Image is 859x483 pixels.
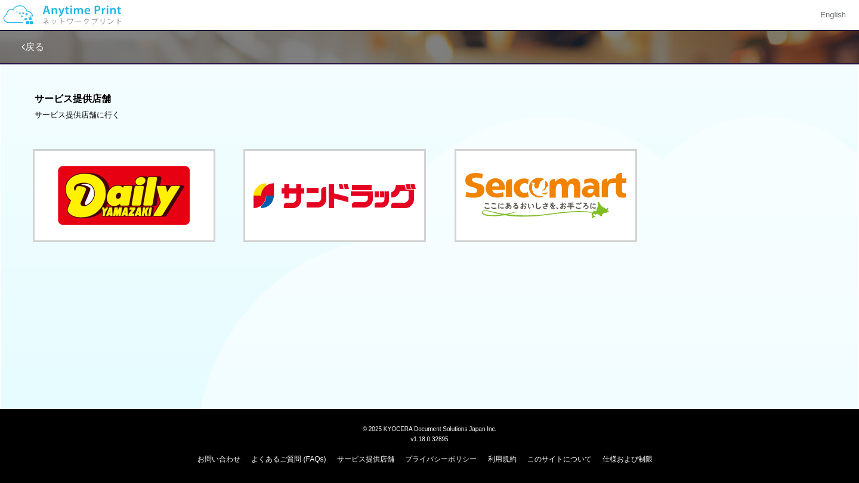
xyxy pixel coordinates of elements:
h3: サービス提供店舗 [35,94,825,104]
span: v1.18.0.32895 [410,435,448,442]
span: © 2025 KYOCERA Document Solutions Japan Inc. [363,425,497,432]
a: サービス提供店舗 [337,455,394,463]
div: サービス提供店舗に行く [35,110,825,121]
a: 仕様および制限 [602,455,653,463]
a: お問い合わせ [197,455,240,463]
a: 利用規約 [488,455,517,463]
a: よくあるご質問 (FAQs) [251,455,326,463]
a: 戻る [21,42,44,52]
a: このサイトについて [527,455,592,463]
a: プライバシーポリシー [405,455,477,463]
